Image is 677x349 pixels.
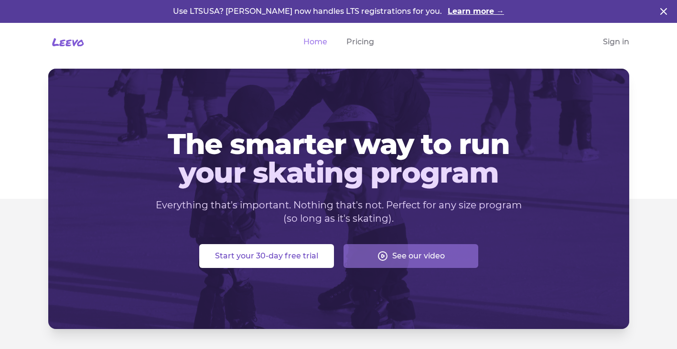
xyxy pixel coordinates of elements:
a: Home [303,36,327,48]
p: Everything that's important. Nothing that's not. Perfect for any size program (so long as it's sk... [155,198,522,225]
a: Learn more [448,6,504,17]
button: See our video [344,244,478,268]
span: → [496,7,504,16]
button: Start your 30-day free trial [199,244,334,268]
span: See our video [392,250,445,262]
a: Pricing [346,36,374,48]
span: your skating program [64,158,614,187]
span: Use LTSUSA? [PERSON_NAME] now handles LTS registrations for you. [173,7,444,16]
span: The smarter way to run [64,130,614,158]
a: Leevo [48,34,84,50]
a: Sign in [603,36,629,48]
